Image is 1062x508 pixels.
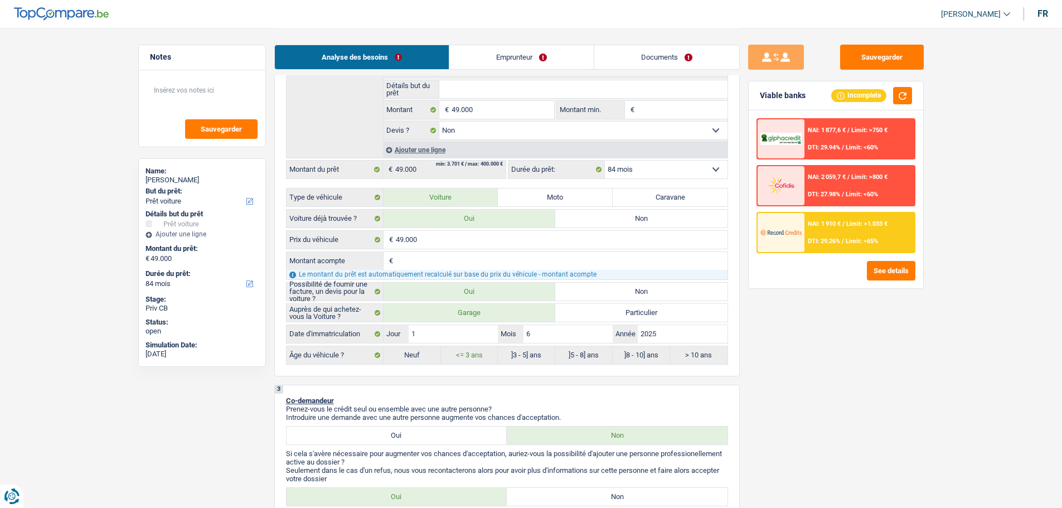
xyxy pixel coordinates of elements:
[286,449,728,466] p: Si cela s'avère nécessaire pour augmenter vos chances d'acceptation, auriez-vous la possibilité d...
[275,45,449,69] a: Analyse des besoins
[146,350,259,359] div: [DATE]
[508,161,605,178] label: Durée du prêt:
[760,175,802,196] img: Cofidis
[498,188,613,206] label: Moto
[831,89,886,101] div: Incomplete
[670,346,728,364] label: > 10 ans
[384,304,556,322] label: Garage
[555,283,728,301] label: Non
[439,101,452,119] span: €
[384,80,440,98] label: Détails but du prêt
[808,173,846,181] span: NAI: 2 059,7 €
[287,252,384,270] label: Montant acompte
[625,101,637,119] span: €
[287,210,384,228] label: Voiture déjà trouvée ?
[287,325,384,343] label: Date d'immatriculation
[507,488,728,506] label: Non
[507,427,728,444] label: Non
[287,270,728,279] div: Le montant du prêt est automatiquement recalculé sur base du prix du véhicule - montant acompte
[846,238,878,245] span: Limit: <65%
[760,91,806,100] div: Viable banks
[846,144,878,151] span: Limit: <60%
[498,346,555,364] label: ]3 - 5] ans
[613,188,728,206] label: Caravane
[287,283,384,301] label: Possibilité de fournir une facture, un devis pour la voiture ?
[842,238,844,245] span: /
[840,45,924,70] button: Sauvegarder
[146,318,259,327] div: Status:
[449,45,594,69] a: Emprunteur
[275,385,283,394] div: 3
[146,187,256,196] label: But du prêt:
[523,325,613,343] input: MM
[384,122,440,139] label: Devis ?
[613,325,638,343] label: Année
[146,254,149,263] span: €
[842,191,844,198] span: /
[808,191,840,198] span: DTI: 27.98%
[185,119,258,139] button: Sauvegarder
[384,101,440,119] label: Montant
[594,45,739,69] a: Documents
[150,52,254,62] h5: Notes
[808,220,841,228] span: NAI: 1 910 €
[286,466,728,483] p: Seulement dans le cas d'un refus, nous vous recontacterons alors pour avoir plus d'informations s...
[436,162,503,167] div: min: 3.701 € / max: 400.000 €
[287,346,384,364] label: Âge du véhicule ?
[557,101,625,119] label: Montant min.
[847,173,850,181] span: /
[383,161,395,178] span: €
[1037,8,1048,19] div: fr
[146,244,256,253] label: Montant du prêt:
[846,220,888,228] span: Limit: >1.033 €
[808,144,840,151] span: DTI: 29.94%
[555,304,728,322] label: Particulier
[851,127,888,134] span: Limit: >750 €
[146,230,259,238] div: Ajouter une ligne
[146,295,259,304] div: Stage:
[384,210,556,228] label: Oui
[287,304,384,322] label: Auprès de qui achetez-vous la Voiture ?
[146,176,259,185] div: [PERSON_NAME]
[555,346,613,364] label: ]5 - 8] ans
[146,341,259,350] div: Simulation Date:
[498,325,523,343] label: Mois
[932,5,1010,23] a: [PERSON_NAME]
[808,238,840,245] span: DTI: 29.26%
[201,125,242,133] span: Sauvegarder
[941,9,1001,19] span: [PERSON_NAME]
[286,413,728,422] p: Introduire une demande avec une autre personne augmente vos chances d'acceptation.
[146,167,259,176] div: Name:
[287,231,384,249] label: Prix du véhicule
[384,188,498,206] label: Voiture
[384,252,396,270] span: €
[287,488,507,506] label: Oui
[286,405,728,413] p: Prenez-vous le crédit seul ou ensemble avec une autre personne?
[808,127,846,134] span: NAI: 1 877,6 €
[384,325,409,343] label: Jour
[638,325,727,343] input: AAAA
[146,210,259,219] div: Détails but du prêt
[409,325,498,343] input: JJ
[146,269,256,278] label: Durée du prêt:
[384,346,441,364] label: Neuf
[287,427,507,444] label: Oui
[842,220,845,228] span: /
[555,210,728,228] label: Non
[613,346,670,364] label: ]8 - 10] ans
[851,173,888,181] span: Limit: >800 €
[287,188,384,206] label: Type de véhicule
[146,304,259,313] div: Priv CB
[146,327,259,336] div: open
[760,222,802,243] img: Record Credits
[287,161,383,178] label: Montant du prêt
[441,346,498,364] label: <= 3 ans
[383,142,728,158] div: Ajouter une ligne
[14,7,109,21] img: TopCompare Logo
[384,283,556,301] label: Oui
[286,396,334,405] span: Co-demandeur
[867,261,915,280] button: See details
[842,144,844,151] span: /
[760,133,802,146] img: AlphaCredit
[384,231,396,249] span: €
